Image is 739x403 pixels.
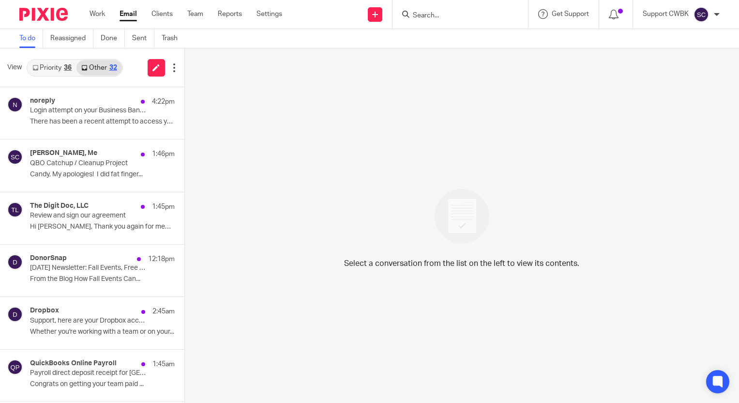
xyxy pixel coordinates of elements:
p: From the Blog How Fall Events Can... [30,275,175,283]
p: Candy, My apologies! I did fat finger... [30,170,175,179]
h4: The Digit Doc, LLC [30,202,89,210]
p: QBO Catchup / Cleanup Project [30,159,146,168]
h4: QuickBooks Online Payroll [30,359,117,368]
img: svg%3E [7,307,23,322]
p: Hi [PERSON_NAME], Thank you again for meeting with... [30,223,175,231]
img: image [428,183,496,250]
div: 32 [109,64,117,71]
img: svg%3E [7,254,23,270]
a: Done [101,29,125,48]
p: Congrats on getting your team paid ... [30,380,175,388]
a: To do [19,29,43,48]
a: Other32 [76,60,121,76]
a: Reassigned [50,29,93,48]
p: 2:45am [152,307,175,316]
a: Work [90,9,105,19]
span: View [7,62,22,73]
p: Review and sign our agreement [30,212,146,220]
h4: [PERSON_NAME], Me [30,149,97,157]
img: Pixie [19,8,68,21]
a: Reports [218,9,242,19]
div: 36 [64,64,72,71]
span: Get Support [552,11,589,17]
h4: Dropbox [30,307,59,315]
p: Whether you're working with a team or on your... [30,328,175,336]
p: Payroll direct deposit receipt for [GEOGRAPHIC_DATA] [30,369,146,377]
p: 12:18pm [148,254,175,264]
img: svg%3E [694,7,709,22]
p: Support CWBK [643,9,689,19]
p: 1:45am [152,359,175,369]
h4: noreply [30,97,55,105]
p: Select a conversation from the list on the left to view its contents. [344,258,579,269]
h4: DonorSnap [30,254,67,263]
input: Search [412,12,499,20]
p: 1:45pm [152,202,175,212]
p: Login attempt on your Business Banking account at Y-12 FCU [30,107,146,115]
a: Clients [151,9,173,19]
p: There has been a recent attempt to access your... [30,118,175,126]
img: svg%3E [7,97,23,112]
a: Settings [256,9,282,19]
img: svg%3E [7,149,23,165]
p: [DATE] Newsletter: Fall Events, Free Trainings, & More. [30,264,146,272]
p: Support, here are your Dropbox account features [30,317,146,325]
img: svg%3E [7,202,23,217]
a: Team [187,9,203,19]
p: 1:46pm [152,149,175,159]
a: Email [120,9,137,19]
p: 4:22pm [152,97,175,107]
a: Priority36 [28,60,76,76]
a: Trash [162,29,185,48]
a: Sent [132,29,154,48]
img: svg%3E [7,359,23,375]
